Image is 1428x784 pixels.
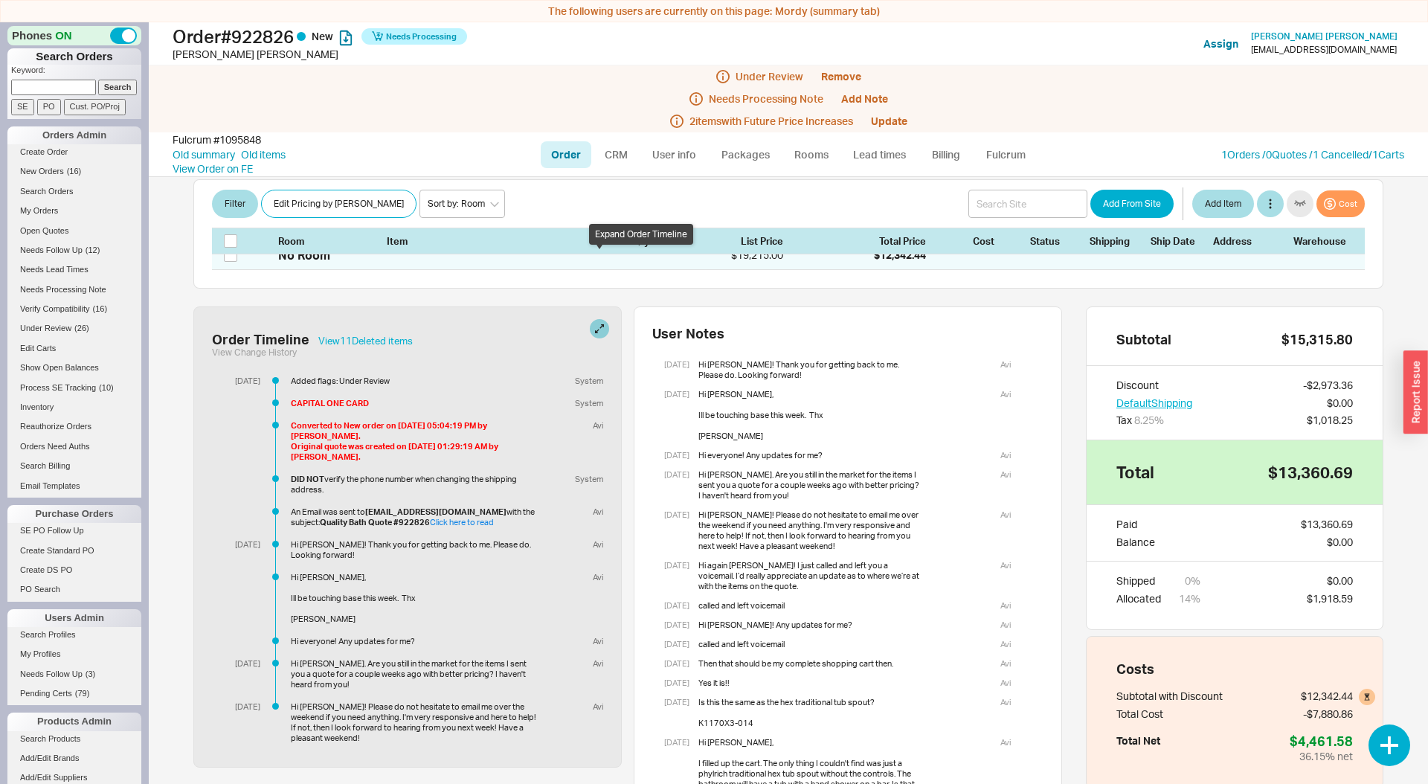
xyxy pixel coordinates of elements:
[975,141,1036,168] a: Fulcrum
[1192,190,1254,218] button: Add Item
[386,26,457,47] span: Needs Processing
[75,689,90,698] span: ( 79 )
[841,93,888,105] button: Add Note
[1090,234,1145,248] div: Shipping
[365,507,506,517] b: [EMAIL_ADDRESS][DOMAIN_NAME]
[7,321,141,336] a: Under Review(26)
[20,383,96,392] span: Process SE Tracking
[713,234,783,248] div: List Price
[1116,733,1160,764] div: Total Net
[710,141,780,168] a: Packages
[361,28,467,45] button: Needs Processing
[7,399,141,415] a: Inventory
[7,731,141,747] a: Search Products
[173,47,718,62] div: [PERSON_NAME] [PERSON_NAME]
[212,347,297,358] button: View Change History
[1368,148,1404,161] a: /1Carts
[689,115,853,127] span: 2 item s with Future Price Increases
[664,634,689,654] div: [DATE]
[7,203,141,219] a: My Orders
[587,572,603,582] div: Avi
[1116,517,1155,532] div: Paid
[736,71,803,83] span: Under Review
[225,195,245,213] span: Filter
[968,190,1087,218] input: Search Site
[86,669,95,678] span: ( 3 )
[587,507,603,517] div: Avi
[7,627,141,643] a: Search Profiles
[569,474,603,484] div: System
[291,658,538,690] div: Hi [PERSON_NAME]. Are you still in the market for the items I sent you a quote for a couple weeks...
[7,666,141,682] a: Needs Follow Up(3)
[291,701,538,743] div: Hi [PERSON_NAME]! Please do not hesitate to email me over the weekend if you need anything. I'm v...
[1000,385,1011,446] div: Avi
[775,4,880,17] span: Mordy (summary tab)
[1116,535,1155,550] div: Balance
[1116,413,1192,428] div: Tax
[1213,234,1287,248] div: Address
[1116,331,1171,347] div: Subtotal
[291,636,538,646] div: Hi everyone! Any updates for me?
[941,234,1021,248] div: Cost
[698,673,920,693] div: Yes it is!!
[7,242,141,258] a: Needs Follow Up(12)
[1293,234,1353,248] div: Warehouse
[698,355,920,385] div: Hi [PERSON_NAME]! Thank you for getting back to me. Please do. Looking forward!
[11,99,34,115] input: SE
[7,646,141,662] a: My Profiles
[387,234,627,248] div: Item
[1000,673,1011,693] div: Avi
[587,658,603,669] div: Avi
[664,556,689,596] div: [DATE]
[698,556,920,596] div: Hi again [PERSON_NAME]! I just called and left you a voicemail. I’d really appreciate an update a...
[7,26,141,45] div: Phones
[430,517,494,527] a: Click here to read
[20,245,83,254] span: Needs Follow Up
[291,507,538,527] div: An Email was sent to with the subject:
[664,505,689,556] div: [DATE]
[664,355,689,385] div: [DATE]
[7,48,141,65] h1: Search Orders
[20,689,72,698] span: Pending Certs
[7,609,141,627] div: Users Admin
[1327,396,1353,411] div: $0.00
[223,658,260,669] div: [DATE]
[569,376,603,386] div: System
[1000,654,1011,673] div: Avi
[20,324,71,332] span: Under Review
[7,523,141,539] a: SE PO Follow Up
[291,398,369,408] strong: CAPITAL ONE CARD
[20,304,90,313] span: Verify Compatibility
[173,132,261,147] div: Fulcrum # 1095848
[1000,615,1011,634] div: Avi
[1103,195,1161,213] span: Add From Site
[587,420,603,431] div: Avi
[291,474,538,495] div: verify the phone number when changing the shipping address.
[7,144,141,160] a: Create Order
[1327,573,1353,588] div: $0.00
[20,285,106,294] span: Needs Processing Note
[7,439,141,454] a: Orders Need Auths
[99,383,114,392] span: ( 10 )
[1251,31,1398,42] a: [PERSON_NAME] [PERSON_NAME]
[212,190,258,218] button: Filter
[7,458,141,474] a: Search Billing
[1000,505,1011,556] div: Avi
[7,262,141,277] a: Needs Lead Times
[664,446,689,465] div: [DATE]
[1290,733,1353,749] div: $4,461.58
[1116,689,1223,704] div: Subtotal with Discount
[821,71,861,83] button: Remove
[664,385,689,446] div: [DATE]
[1000,556,1011,596] div: Avi
[291,420,538,441] div: Converted to New order on [DATE] 05:04:19 PM by [PERSON_NAME].
[874,248,926,263] div: $12,342.44
[1316,190,1365,217] button: Cost
[20,167,64,176] span: New Orders
[291,539,538,560] div: Hi [PERSON_NAME]! Thank you for getting back to me. Please do. Looking forward!
[4,4,1424,19] div: The following users are currently on this page:
[589,224,693,245] div: Expand Order Timeline
[664,615,689,634] div: [DATE]
[664,673,689,693] div: [DATE]
[7,184,141,199] a: Search Orders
